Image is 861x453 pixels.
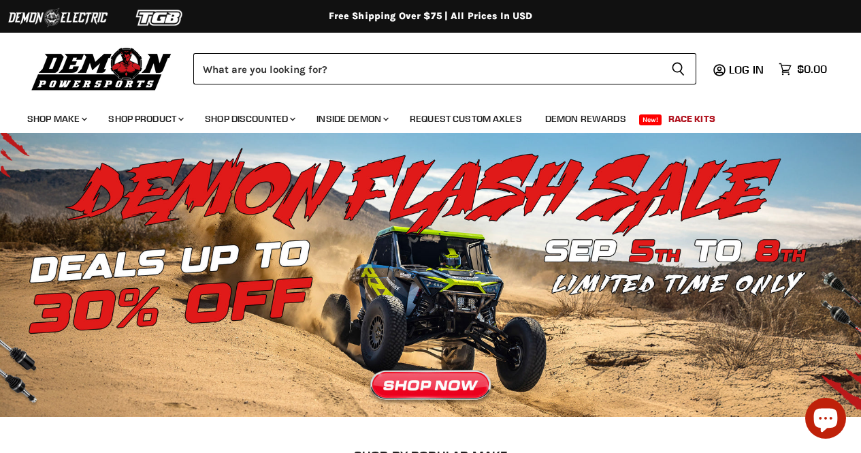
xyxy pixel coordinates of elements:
form: Product [193,53,696,84]
button: Search [660,53,696,84]
span: New! [639,114,662,125]
a: Request Custom Axles [400,105,532,133]
span: Log in [729,63,764,76]
a: Inside Demon [306,105,397,133]
img: Demon Electric Logo 2 [7,5,109,31]
span: $0.00 [797,63,827,76]
img: Demon Powersports [27,44,176,93]
a: Race Kits [658,105,726,133]
a: Shop Discounted [195,105,304,133]
a: $0.00 [772,59,834,79]
inbox-online-store-chat: Shopify online store chat [801,398,850,442]
a: Demon Rewards [535,105,636,133]
img: TGB Logo 2 [109,5,211,31]
a: Shop Make [17,105,95,133]
ul: Main menu [17,99,824,133]
a: Log in [723,63,772,76]
a: Shop Product [98,105,192,133]
input: Search [193,53,660,84]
